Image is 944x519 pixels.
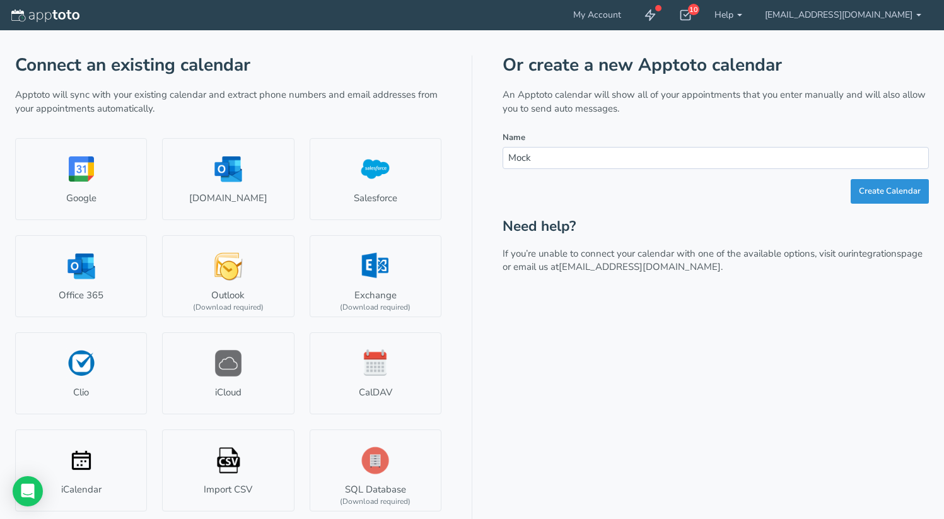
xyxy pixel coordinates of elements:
h1: Connect an existing calendar [15,55,441,75]
a: Import CSV [162,429,294,511]
div: 10 [688,4,699,15]
a: Google [15,138,147,220]
a: Outlook [162,235,294,317]
a: integrations [851,247,901,260]
div: (Download required) [340,496,411,507]
img: logo-apptoto--white.svg [11,9,79,22]
a: SQL Database [310,429,441,511]
div: Open Intercom Messenger [13,476,43,506]
a: [EMAIL_ADDRESS][DOMAIN_NAME]. [559,260,723,273]
a: Clio [15,332,147,414]
a: [DOMAIN_NAME] [162,138,294,220]
a: Exchange [310,235,441,317]
p: If you’re unable to connect your calendar with one of the available options, visit our page or em... [503,247,929,274]
button: Create Calendar [851,179,929,204]
a: CalDAV [310,332,441,414]
h2: Need help? [503,219,929,235]
div: (Download required) [193,302,264,313]
a: Salesforce [310,138,441,220]
a: iCalendar [15,429,147,511]
h1: Or create a new Apptoto calendar [503,55,929,75]
a: iCloud [162,332,294,414]
input: e.g. Appointments [503,147,929,169]
div: (Download required) [340,302,411,313]
a: Office 365 [15,235,147,317]
p: Apptoto will sync with your existing calendar and extract phone numbers and email addresses from ... [15,88,441,115]
label: Name [503,132,525,144]
p: An Apptoto calendar will show all of your appointments that you enter manually and will also allo... [503,88,929,115]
